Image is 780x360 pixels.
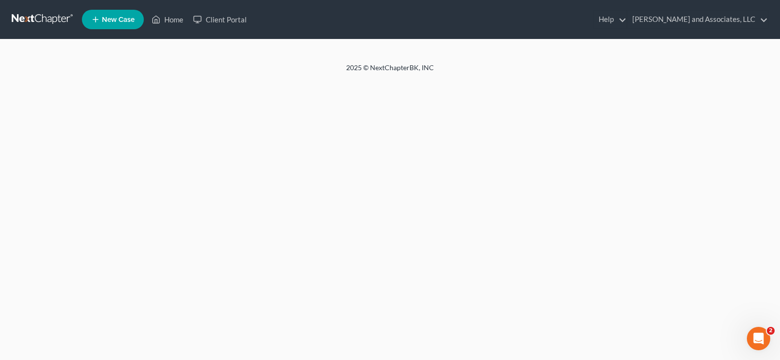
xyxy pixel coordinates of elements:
[188,11,252,28] a: Client Portal
[747,327,770,350] iframe: Intercom live chat
[627,11,768,28] a: [PERSON_NAME] and Associates, LLC
[147,11,188,28] a: Home
[82,10,144,29] new-legal-case-button: New Case
[767,327,775,335] span: 2
[594,11,626,28] a: Help
[112,63,668,80] div: 2025 © NextChapterBK, INC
